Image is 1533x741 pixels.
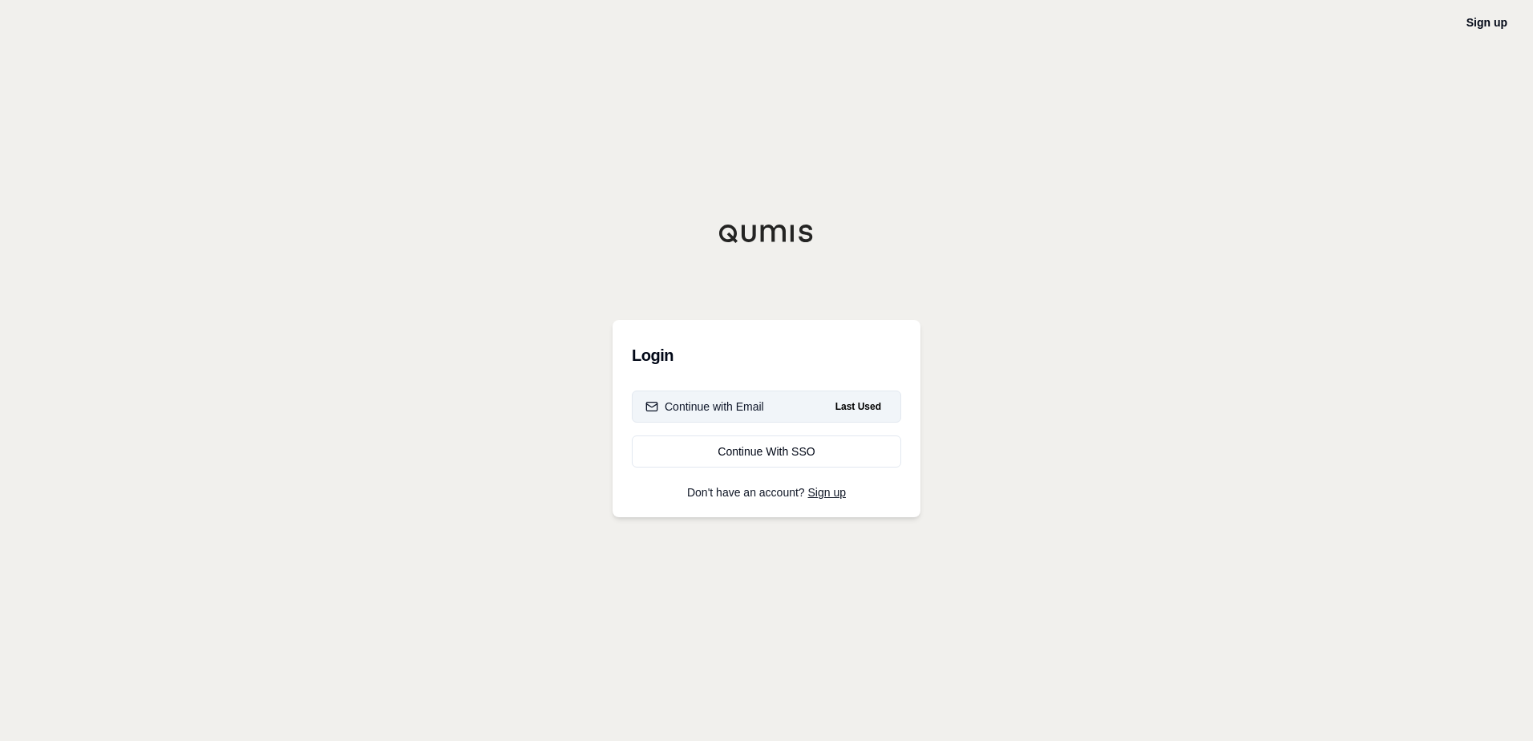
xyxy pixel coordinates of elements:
[632,391,901,423] button: Continue with EmailLast Used
[1466,16,1507,29] a: Sign up
[718,224,815,243] img: Qumis
[632,435,901,468] a: Continue With SSO
[632,487,901,498] p: Don't have an account?
[808,486,846,499] a: Sign up
[645,443,888,460] div: Continue With SSO
[645,399,764,415] div: Continue with Email
[829,397,888,416] span: Last Used
[632,339,901,371] h3: Login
